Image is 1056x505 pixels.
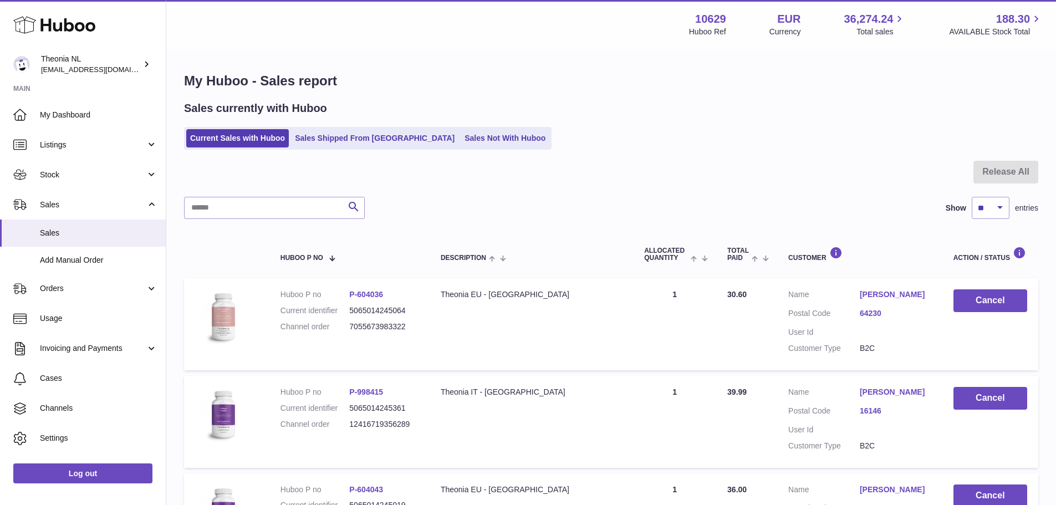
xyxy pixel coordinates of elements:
[860,484,931,495] a: [PERSON_NAME]
[40,433,157,443] span: Settings
[689,27,726,37] div: Huboo Ref
[727,387,747,396] span: 39.99
[40,110,157,120] span: My Dashboard
[461,129,549,147] a: Sales Not With Huboo
[953,247,1027,262] div: Action / Status
[633,376,716,468] td: 1
[777,12,800,27] strong: EUR
[280,419,350,430] dt: Channel order
[40,170,146,180] span: Stock
[349,387,383,396] a: P-998415
[727,290,747,299] span: 30.60
[844,12,906,37] a: 36,274.24 Total sales
[40,403,157,414] span: Channels
[788,387,860,400] dt: Name
[695,12,726,27] strong: 10629
[349,485,383,494] a: P-604043
[349,290,383,299] a: P-604036
[184,101,327,116] h2: Sales currently with Huboo
[949,27,1043,37] span: AVAILABLE Stock Total
[13,463,152,483] a: Log out
[946,203,966,213] label: Show
[788,247,931,262] div: Customer
[13,56,30,73] img: info@wholesomegoods.eu
[349,419,419,430] dd: 12416719356289
[280,484,350,495] dt: Huboo P no
[727,247,749,262] span: Total paid
[349,322,419,332] dd: 7055673983322
[953,289,1027,312] button: Cancel
[1015,203,1038,213] span: entries
[280,387,350,397] dt: Huboo P no
[195,289,251,345] img: 106291725893222.jpg
[949,12,1043,37] a: 188.30 AVAILABLE Stock Total
[788,484,860,498] dt: Name
[788,327,860,338] dt: User Id
[769,27,801,37] div: Currency
[727,485,747,494] span: 36.00
[996,12,1030,27] span: 188.30
[644,247,688,262] span: ALLOCATED Quantity
[860,308,931,319] a: 64230
[40,140,146,150] span: Listings
[41,54,141,75] div: Theonia NL
[860,441,931,451] dd: B2C
[441,289,622,300] div: Theonia EU - [GEOGRAPHIC_DATA]
[441,254,486,262] span: Description
[953,387,1027,410] button: Cancel
[860,343,931,354] dd: B2C
[40,313,157,324] span: Usage
[788,343,860,354] dt: Customer Type
[40,343,146,354] span: Invoicing and Payments
[280,322,350,332] dt: Channel order
[349,305,419,316] dd: 5065014245064
[40,228,157,238] span: Sales
[441,484,622,495] div: Theonia EU - [GEOGRAPHIC_DATA]
[280,289,350,300] dt: Huboo P no
[195,387,251,442] img: 106291725893008.jpg
[40,283,146,294] span: Orders
[41,65,163,74] span: [EMAIL_ADDRESS][DOMAIN_NAME]
[856,27,906,37] span: Total sales
[280,403,350,414] dt: Current identifier
[349,403,419,414] dd: 5065014245361
[788,308,860,322] dt: Postal Code
[788,289,860,303] dt: Name
[40,255,157,266] span: Add Manual Order
[291,129,458,147] a: Sales Shipped From [GEOGRAPHIC_DATA]
[184,72,1038,90] h1: My Huboo - Sales report
[788,441,860,451] dt: Customer Type
[280,254,323,262] span: Huboo P no
[788,425,860,435] dt: User Id
[40,200,146,210] span: Sales
[844,12,893,27] span: 36,274.24
[860,289,931,300] a: [PERSON_NAME]
[633,278,716,370] td: 1
[860,406,931,416] a: 16146
[441,387,622,397] div: Theonia IT - [GEOGRAPHIC_DATA]
[280,305,350,316] dt: Current identifier
[40,373,157,384] span: Cases
[186,129,289,147] a: Current Sales with Huboo
[788,406,860,419] dt: Postal Code
[860,387,931,397] a: [PERSON_NAME]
